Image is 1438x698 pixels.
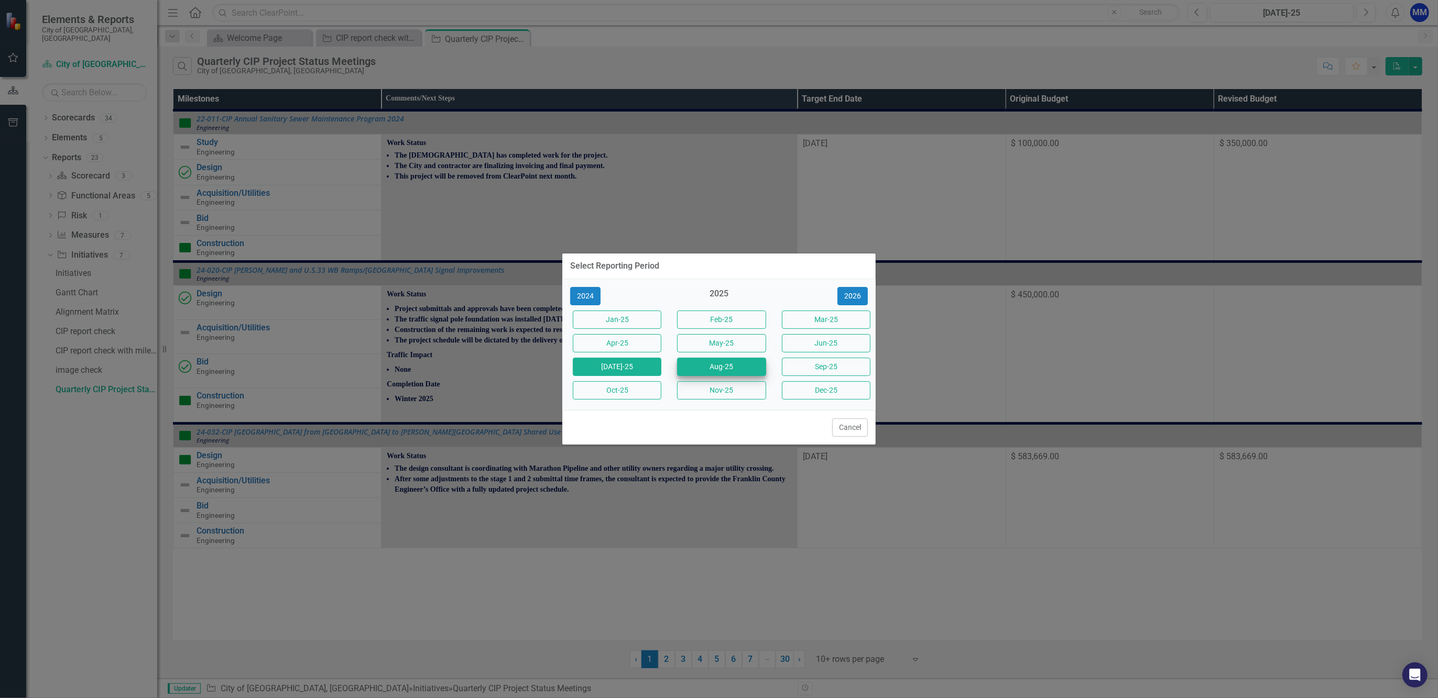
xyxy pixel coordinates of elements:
button: Cancel [832,418,868,437]
button: [DATE]-25 [573,358,661,376]
div: 2025 [674,288,763,305]
button: May-25 [677,334,766,352]
button: Dec-25 [782,381,870,400]
button: Feb-25 [677,311,766,329]
button: Jun-25 [782,334,870,352]
button: Sep-25 [782,358,870,376]
button: Nov-25 [677,381,766,400]
button: 2024 [570,287,601,305]
button: Apr-25 [573,334,661,352]
button: Mar-25 [782,311,870,329]
button: Aug-25 [677,358,766,376]
button: Oct-25 [573,381,661,400]
div: Select Reporting Period [570,261,659,271]
button: Jan-25 [573,311,661,329]
button: 2026 [837,287,868,305]
div: Open Intercom Messenger [1402,662,1428,688]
